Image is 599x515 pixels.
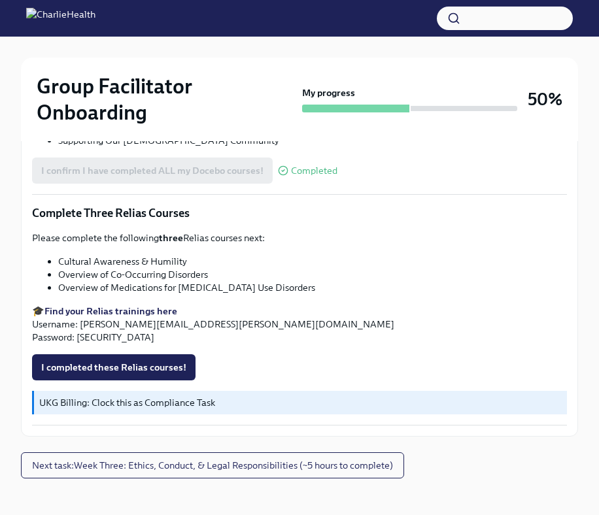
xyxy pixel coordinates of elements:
span: Next task : Week Three: Ethics, Conduct, & Legal Responsibilities (~5 hours to complete) [32,459,393,472]
button: Next task:Week Three: Ethics, Conduct, & Legal Responsibilities (~5 hours to complete) [21,452,404,478]
li: Overview of Co-Occurring Disorders [58,268,567,281]
strong: three [159,232,183,244]
p: Please complete the following Relias courses next: [32,231,567,244]
li: Cultural Awareness & Humility [58,255,567,268]
img: CharlieHealth [26,8,95,29]
p: Complete Three Relias Courses [32,205,567,221]
a: Find your Relias trainings here [44,305,177,317]
span: I completed these Relias courses! [41,361,186,374]
p: 🎓 Username: [PERSON_NAME][EMAIL_ADDRESS][PERSON_NAME][DOMAIN_NAME] Password: [SECURITY_DATA] [32,305,567,344]
strong: My progress [302,86,355,99]
h3: 50% [528,88,562,111]
button: I completed these Relias courses! [32,354,196,380]
li: Overview of Medications for [MEDICAL_DATA] Use Disorders [58,281,567,294]
p: UKG Billing: Clock this as Compliance Task [39,396,562,409]
h2: Group Facilitator Onboarding [37,73,297,125]
span: Completed [291,166,337,176]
